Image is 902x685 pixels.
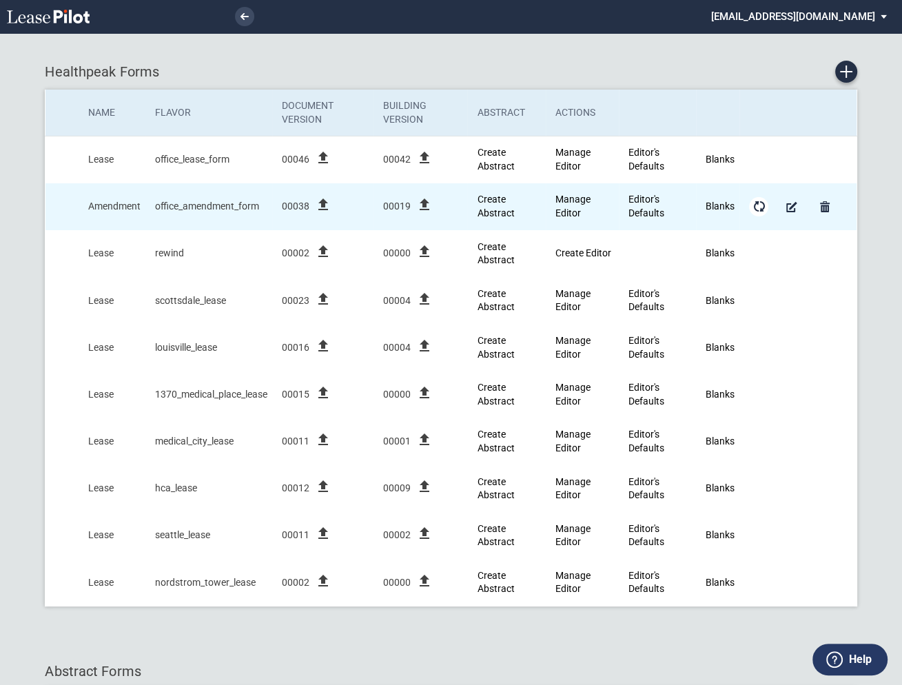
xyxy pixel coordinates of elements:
td: Amendment [79,183,145,230]
a: Blanks [706,295,735,306]
td: Lease [79,465,145,512]
i: file_upload [416,431,433,448]
th: Building Version [373,90,468,136]
label: file_upload [416,486,433,497]
a: Manage Editor [555,147,591,172]
td: Lease [79,418,145,465]
label: file_upload [416,157,433,168]
a: Editor's Defaults [628,429,664,453]
span: 00015 [282,388,309,402]
a: Editor's Defaults [628,476,664,501]
tr: Created At: 2025-06-03T02:17:44-04:00; Updated At: 2025-06-03T02:18:36-04:00 [45,465,857,512]
td: 1370_medical_place_lease [145,371,272,418]
i: file_upload [315,150,331,166]
span: 00038 [282,200,309,214]
div: Abstract Forms [45,662,857,681]
a: Blanks [706,201,735,212]
a: Editor's Defaults [628,194,664,218]
i: file_upload [416,478,433,495]
th: Actions [546,90,619,136]
td: office_amendment_form [145,183,272,230]
i: file_upload [315,196,331,213]
label: file_upload [315,298,331,309]
a: Delete Form [815,197,834,216]
button: Help [812,644,888,675]
a: Create new Abstract [477,476,514,501]
i: file_upload [315,431,331,448]
label: file_upload [315,345,331,356]
a: Blanks [706,436,735,447]
span: 00002 [383,529,411,542]
tr: Created At: 2025-05-20T06:13:37-04:00; Updated At: 2025-05-20T06:15:02-04:00 [45,324,857,371]
td: scottsdale_lease [145,277,272,324]
label: file_upload [315,392,331,403]
span: 00000 [383,388,411,402]
a: Blanks [706,342,735,353]
td: hca_lease [145,465,272,512]
a: Editor's Defaults [628,288,664,313]
i: file_upload [416,243,433,260]
a: Manage Editor [555,523,591,548]
a: Manage Form [782,197,801,216]
label: file_upload [416,392,433,403]
span: 00000 [383,247,411,260]
a: Manage Editor [555,335,591,360]
i: file_upload [416,338,433,354]
label: file_upload [416,204,433,215]
tr: Created At: 2025-05-20T06:33:40-04:00; Updated At: 2025-05-20T06:35:42-04:00 [45,559,857,606]
td: louisville_lease [145,324,272,371]
a: Manage Editor [555,476,591,501]
i: file_upload [315,385,331,401]
a: Create new Abstract [477,194,514,218]
td: seattle_lease [145,512,272,559]
md-icon: Form Updates [750,198,767,215]
td: office_lease_form [145,136,272,183]
span: 00011 [282,529,309,542]
i: file_upload [416,573,433,589]
td: Lease [79,230,145,277]
label: file_upload [416,345,433,356]
span: 00011 [282,435,309,449]
span: 00002 [282,576,309,590]
tr: Created At: 2025-05-20T06:25:36-04:00; Updated At: 2025-05-20T06:26:53-04:00 [45,418,857,465]
a: Editor's Defaults [628,570,664,595]
tr: Created At: 2025-09-04T08:19:07-04:00; Updated At: 2025-09-04T08:22:34-04:00 [45,183,857,230]
i: file_upload [315,573,331,589]
td: Lease [79,371,145,418]
a: Create new Abstract [477,382,514,407]
span: 00002 [282,247,309,260]
a: Create new Form [835,61,857,83]
i: file_upload [416,291,433,307]
label: file_upload [315,533,331,544]
label: file_upload [315,251,331,262]
tr: Created At: 2025-05-20T03:26:29-04:00; Updated At: 2025-05-20T03:28:19-04:00 [45,371,857,418]
tr: Created At: 2025-05-20T06:44:07-04:00; Updated At: 2025-05-20T06:45:45-04:00 [45,277,857,324]
a: Blanks [706,154,735,165]
a: Blanks [706,577,735,588]
label: file_upload [416,439,433,450]
th: Document Version [272,90,373,136]
a: Manage Editor [555,570,591,595]
a: Manage Editor [555,429,591,453]
span: 00042 [383,153,411,167]
i: file_upload [315,525,331,542]
a: Create new Abstract [477,429,514,453]
span: 00004 [383,294,411,308]
span: 00019 [383,200,411,214]
label: file_upload [416,251,433,262]
td: Lease [79,324,145,371]
label: file_upload [416,533,433,544]
a: Create Editor [555,247,611,258]
label: file_upload [315,204,331,215]
i: file_upload [416,385,433,401]
label: file_upload [416,298,433,309]
label: Help [849,651,872,668]
i: file_upload [416,196,433,213]
div: Healthpeak Forms [45,61,857,83]
a: Editor's Defaults [628,335,664,360]
i: file_upload [315,338,331,354]
th: Abstract [467,90,546,136]
td: Lease [79,559,145,606]
a: Blanks [706,389,735,400]
td: nordstrom_tower_lease [145,559,272,606]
